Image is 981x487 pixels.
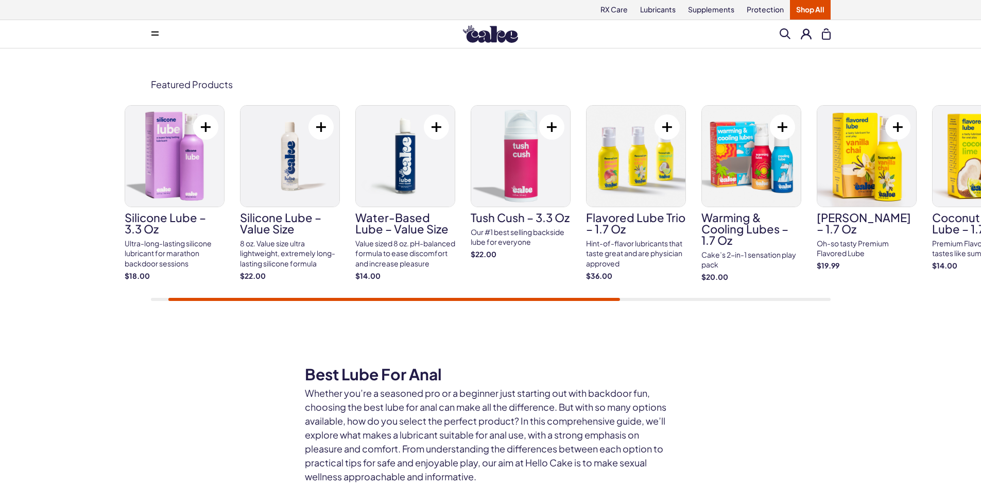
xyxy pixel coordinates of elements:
h3: Silicone Lube – 3.3 oz [125,212,225,234]
a: silicone lube – value size silicone lube – value size 8 oz. Value size ultra lightweight, extreme... [240,105,340,281]
div: Cake’s 2-in-1 sensation play pack [701,250,801,270]
strong: $22.00 [240,271,340,281]
img: Silicone Lube – 3.3 oz [125,106,224,207]
strong: $22.00 [471,249,571,260]
strong: $36.00 [586,271,686,281]
h3: Tush Cush – 3.3 oz [471,212,571,223]
img: Water-Based Lube – Value Size [356,106,455,207]
div: Value sized 8 oz. pH-balanced formula to ease discomfort and increase pleasure [355,239,455,269]
div: Ultra-long-lasting silicone lubricant for marathon backdoor sessions [125,239,225,269]
strong: $20.00 [701,272,801,282]
img: Tush Cush – 3.3 oz [471,106,570,207]
img: Vanilla Chai Lube – 1.7 oz [817,106,916,207]
div: Our #1 best selling backside lube for everyone [471,227,571,247]
div: 8 oz. Value size ultra lightweight, extremely long-lasting silicone formula [240,239,340,269]
a: Silicone Lube – 3.3 oz Silicone Lube – 3.3 oz Ultra-long-lasting silicone lubricant for marathon ... [125,105,225,281]
a: Water-Based Lube – Value Size Water-Based Lube – Value Size Value sized 8 oz. pH-balanced formula... [355,105,455,281]
img: silicone lube – value size [240,106,339,207]
b: Best Lube For Anal [305,364,442,384]
strong: $14.00 [355,271,455,281]
strong: $18.00 [125,271,225,281]
a: Tush Cush – 3.3 oz Tush Cush – 3.3 oz Our #1 best selling backside lube for everyone $22.00 [471,105,571,260]
a: Warming & Cooling Lubes – 1.7 oz Warming & Cooling Lubes – 1.7 oz Cake’s 2-in-1 sensation play pa... [701,105,801,282]
img: Flavored Lube Trio – 1.7 oz [587,106,685,207]
h3: Warming & Cooling Lubes – 1.7 oz [701,212,801,246]
span: Whether you’re a seasoned pro or a beginner just starting out with backdoor fun, choosing the bes... [305,387,666,482]
h3: [PERSON_NAME] – 1.7 oz [817,212,917,234]
strong: $19.99 [817,261,917,271]
h3: Flavored Lube Trio – 1.7 oz [586,212,686,234]
div: Hint-of-flavor lubricants that taste great and are physician approved [586,239,686,269]
img: Hello Cake [463,25,518,43]
h3: Water-Based Lube – Value Size [355,212,455,234]
h3: silicone lube – value size [240,212,340,234]
a: Vanilla Chai Lube – 1.7 oz [PERSON_NAME] – 1.7 oz Oh-so tasty Premium Flavored Lube $19.99 [817,105,917,271]
a: Flavored Lube Trio – 1.7 oz Flavored Lube Trio – 1.7 oz Hint-of-flavor lubricants that taste grea... [586,105,686,281]
img: Warming & Cooling Lubes – 1.7 oz [702,106,801,207]
div: Oh-so tasty Premium Flavored Lube [817,239,917,259]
